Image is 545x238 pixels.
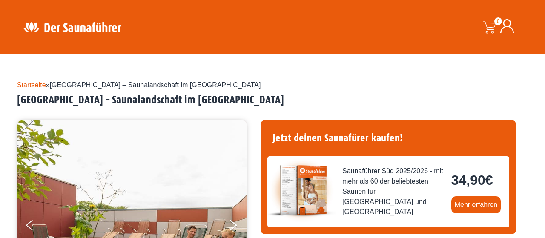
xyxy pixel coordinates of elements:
button: Previous [26,216,47,238]
span: Saunaführer Süd 2025/2026 - mit mehr als 60 der beliebtesten Saunen für [GEOGRAPHIC_DATA] und [GE... [342,166,445,217]
bdi: 34,90 [451,172,493,188]
a: Mehr erfahren [451,196,501,213]
a: Startseite [17,81,46,89]
span: » [17,81,261,89]
span: 0 [494,17,502,25]
h2: [GEOGRAPHIC_DATA] – Saunalandschaft im [GEOGRAPHIC_DATA] [17,94,528,107]
span: [GEOGRAPHIC_DATA] – Saunalandschaft im [GEOGRAPHIC_DATA] [50,81,261,89]
button: Next [228,216,250,238]
span: € [485,172,493,188]
h4: Jetzt deinen Saunafürer kaufen! [267,127,509,149]
img: der-saunafuehrer-2025-sued.jpg [267,156,336,224]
